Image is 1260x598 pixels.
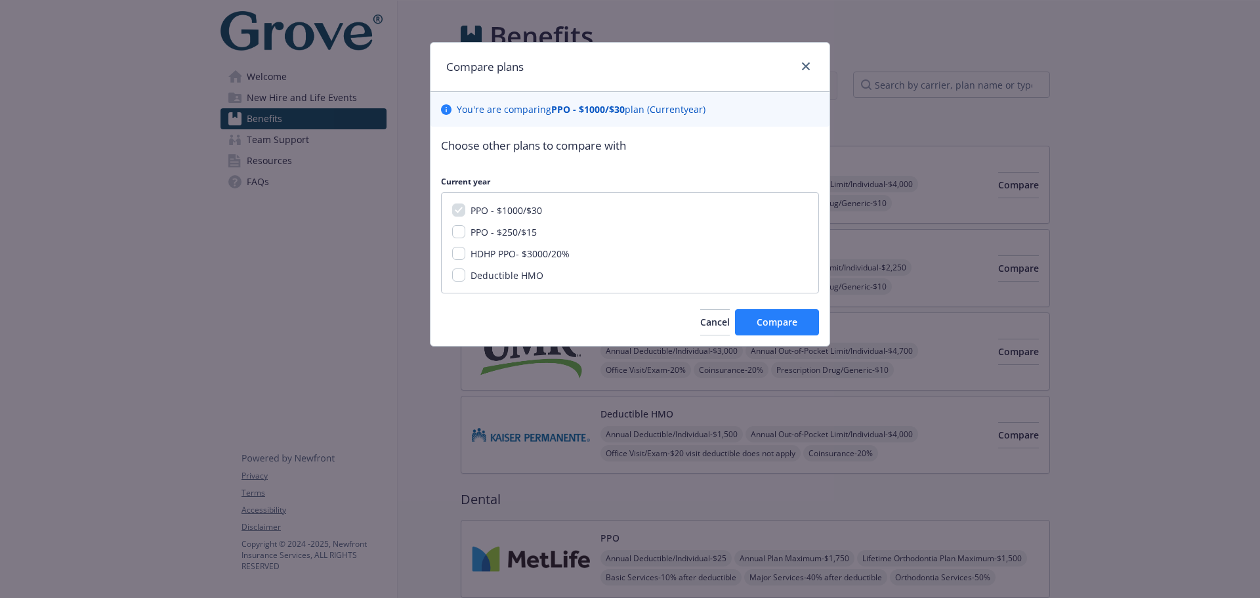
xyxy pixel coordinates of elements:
[735,309,819,335] button: Compare
[471,247,570,260] span: HDHP PPO- $3000/20%
[457,102,705,116] p: You ' re are comparing plan ( Current year)
[446,58,524,75] h1: Compare plans
[471,204,542,217] span: PPO - $1000/$30
[551,103,625,116] b: PPO - $1000/$30
[471,269,543,282] span: Deductible HMO
[700,316,730,328] span: Cancel
[757,316,797,328] span: Compare
[441,137,819,154] p: Choose other plans to compare with
[471,226,537,238] span: PPO - $250/$15
[798,58,814,74] a: close
[700,309,730,335] button: Cancel
[441,176,819,187] p: Current year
